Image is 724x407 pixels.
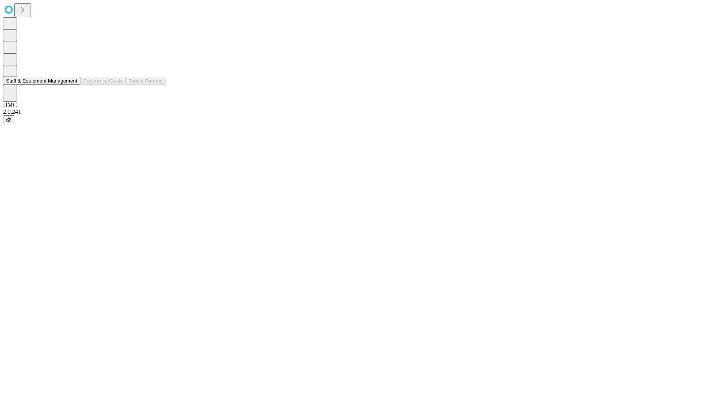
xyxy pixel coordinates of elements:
[6,116,11,122] span: @
[3,102,721,109] div: HMC
[80,77,126,85] button: Preference Cards
[3,77,80,85] button: Staff & Equipment Management
[126,77,166,85] button: Tenant Params
[3,109,721,115] div: 2.0.241
[3,115,14,123] button: @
